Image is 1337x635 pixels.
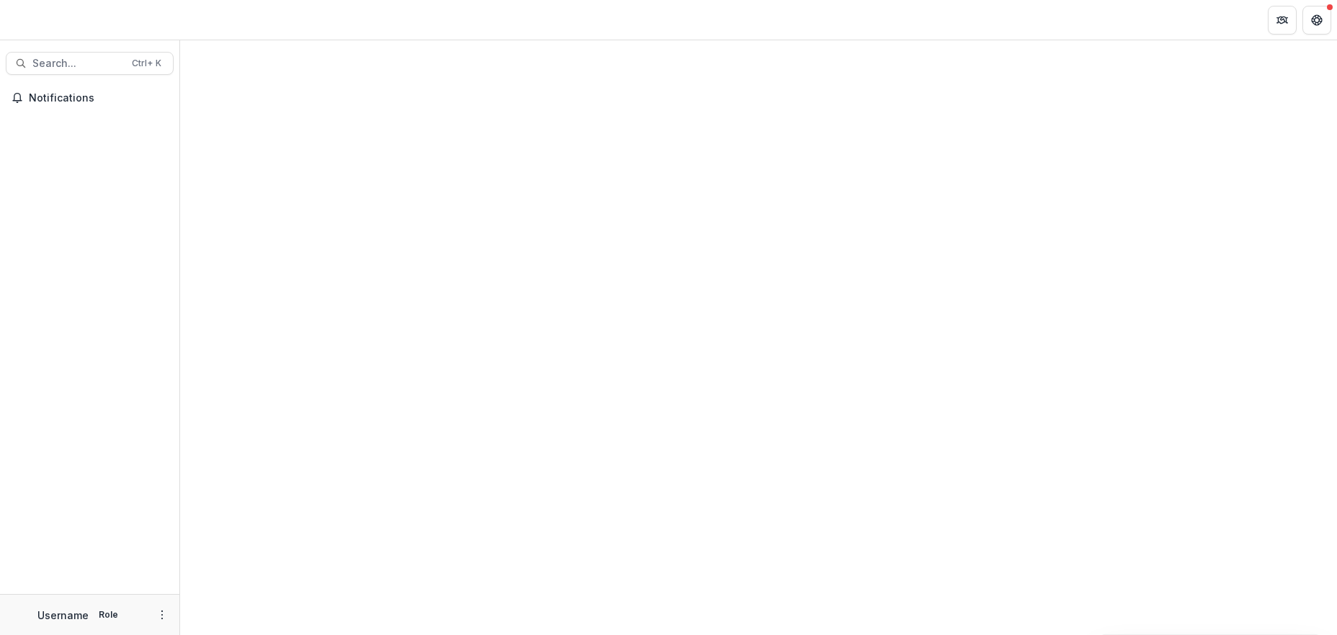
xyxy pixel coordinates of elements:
nav: breadcrumb [186,9,247,30]
button: More [153,606,171,623]
p: Role [94,608,122,621]
span: Search... [32,58,123,70]
button: Partners [1268,6,1297,35]
span: Notifications [29,92,168,104]
p: Username [37,608,89,623]
button: Notifications [6,86,174,109]
div: Ctrl + K [129,55,164,71]
button: Get Help [1302,6,1331,35]
button: Search... [6,52,174,75]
